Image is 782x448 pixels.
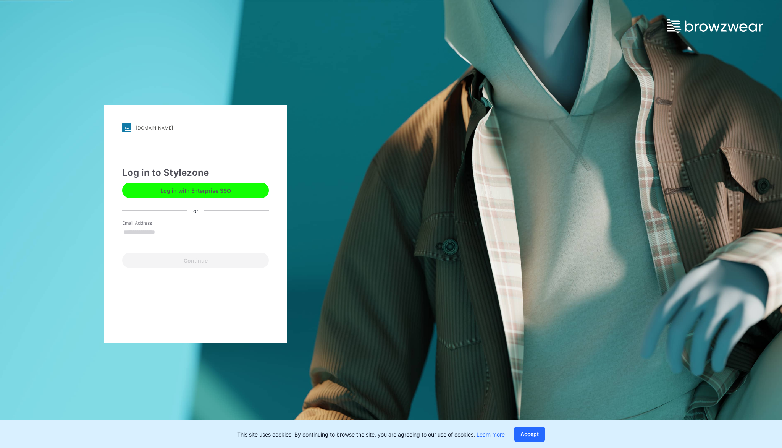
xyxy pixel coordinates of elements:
[667,19,763,33] img: browzwear-logo.e42bd6dac1945053ebaf764b6aa21510.svg
[122,123,269,132] a: [DOMAIN_NAME]
[122,166,269,180] div: Log in to Stylezone
[122,123,131,132] img: stylezone-logo.562084cfcfab977791bfbf7441f1a819.svg
[187,206,204,214] div: or
[477,431,505,438] a: Learn more
[514,427,545,442] button: Accept
[122,183,269,198] button: Log in with Enterprise SSO
[122,220,176,227] label: Email Address
[136,125,173,131] div: [DOMAIN_NAME]
[237,430,505,438] p: This site uses cookies. By continuing to browse the site, you are agreeing to our use of cookies.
